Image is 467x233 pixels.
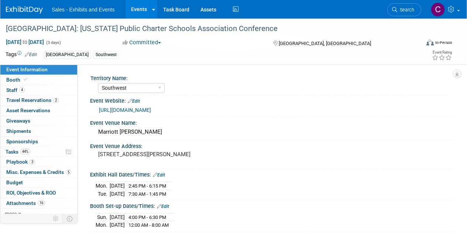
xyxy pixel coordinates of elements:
[6,6,43,14] img: ExhibitDay
[6,190,56,196] span: ROI, Objectives & ROO
[90,95,452,105] div: Event Website:
[153,172,165,178] a: Edit
[24,78,27,82] i: Booth reservation complete
[6,118,30,124] span: Giveaways
[20,149,30,154] span: 44%
[98,151,233,158] pre: [STREET_ADDRESS][PERSON_NAME]
[0,75,77,85] a: Booth
[6,51,37,59] td: Tags
[6,179,23,185] span: Budget
[0,157,77,167] a: Playbook3
[96,190,110,198] td: Tue.
[128,99,140,104] a: Edit
[38,200,45,206] span: 16
[0,198,77,208] a: Attachments16
[157,204,169,209] a: Edit
[62,214,78,223] td: Toggle Event Tabs
[6,138,38,144] span: Sponsorships
[6,97,59,103] span: Travel Reservations
[6,149,30,155] span: Tasks
[45,40,61,45] span: (3 days)
[0,85,77,95] a: Staff4
[90,169,452,179] div: Exhibit Hall Dates/Times:
[110,182,125,190] td: [DATE]
[96,126,447,138] div: Marriott [PERSON_NAME]
[6,128,31,134] span: Shipments
[6,159,35,165] span: Playbook
[96,221,110,229] td: Mon.
[3,22,414,35] div: [GEOGRAPHIC_DATA]: [US_STATE] Public Charter Schools Association Conference
[66,169,71,175] span: 5
[110,190,125,198] td: [DATE]
[397,7,414,13] span: Search
[25,52,37,57] a: Edit
[0,95,77,105] a: Travel Reservations2
[0,137,77,147] a: Sponsorships
[128,222,169,228] span: 12:00 AM - 8:00 AM
[128,215,166,220] span: 4:00 PM - 6:30 PM
[128,191,166,197] span: 7:30 AM - 1:45 PM
[435,40,452,45] div: In-Person
[431,3,445,17] img: Christine Lurz
[6,87,25,93] span: Staff
[93,51,119,59] div: Southwest
[120,39,164,47] button: Committed
[21,39,28,45] span: to
[6,169,71,175] span: Misc. Expenses & Credits
[0,188,77,198] a: ROI, Objectives & ROO
[90,201,452,210] div: Booth Set-up Dates/Times:
[52,7,114,13] span: Sales - Exhibits and Events
[5,210,17,216] span: more
[128,183,166,189] span: 2:45 PM - 6:15 PM
[49,214,62,223] td: Personalize Event Tab Strip
[387,38,452,49] div: Event Format
[0,65,77,75] a: Event Information
[6,107,50,113] span: Asset Reservations
[99,107,151,113] a: [URL][DOMAIN_NAME]
[387,3,421,16] a: Search
[0,147,77,157] a: Tasks44%
[6,200,45,206] span: Attachments
[96,213,110,221] td: Sun.
[96,182,110,190] td: Mon.
[279,41,371,46] span: [GEOGRAPHIC_DATA], [GEOGRAPHIC_DATA]
[90,117,452,127] div: Event Venue Name:
[0,209,77,219] a: more
[110,221,125,229] td: [DATE]
[0,167,77,177] a: Misc. Expenses & Credits5
[110,213,125,221] td: [DATE]
[6,39,44,45] span: [DATE] [DATE]
[90,141,452,150] div: Event Venue Address:
[426,40,434,45] img: Format-Inperson.png
[0,126,77,136] a: Shipments
[90,73,449,82] div: Territory Name:
[44,51,91,59] div: [GEOGRAPHIC_DATA]
[432,51,452,54] div: Event Rating
[6,66,48,72] span: Event Information
[6,77,29,83] span: Booth
[0,178,77,188] a: Budget
[0,116,77,126] a: Giveaways
[19,87,25,93] span: 4
[30,159,35,165] span: 3
[53,97,59,103] span: 2
[0,106,77,116] a: Asset Reservations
